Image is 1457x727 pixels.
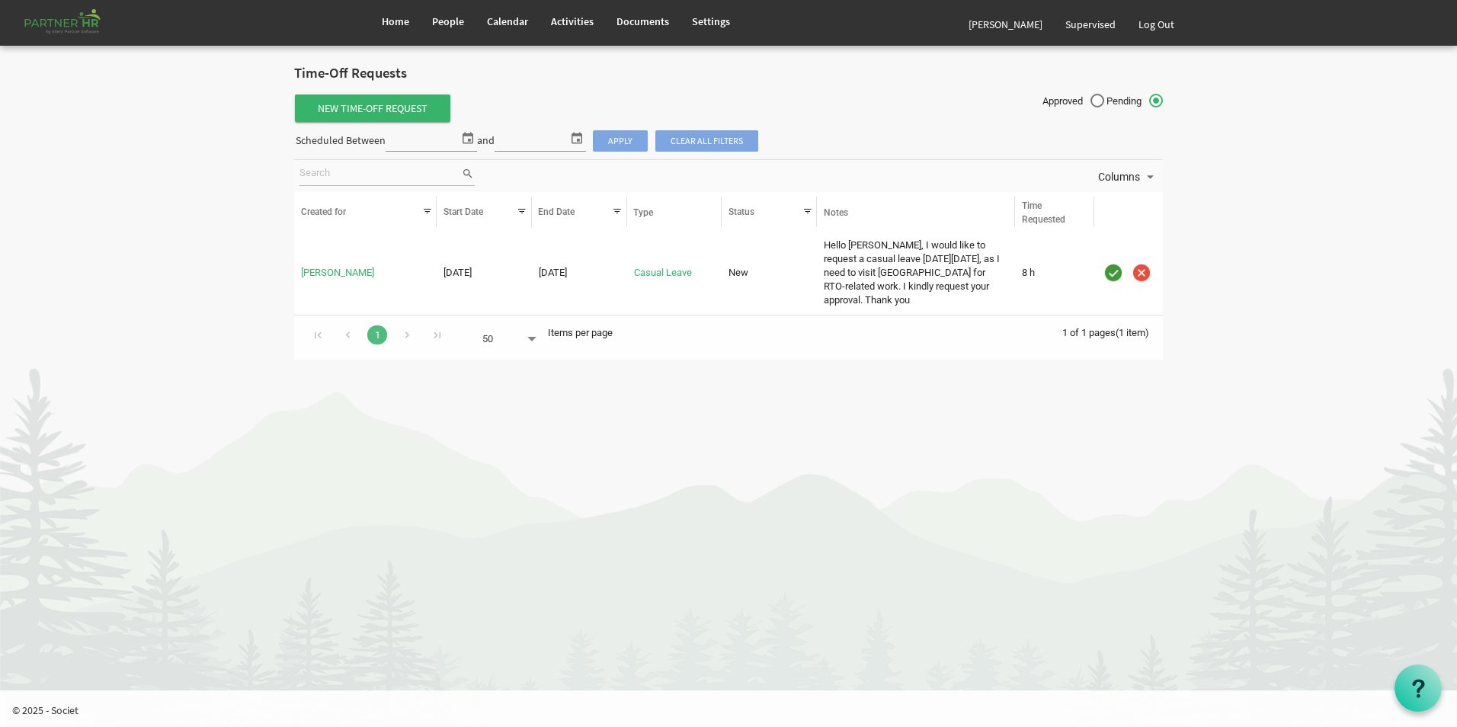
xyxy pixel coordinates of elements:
[722,236,817,311] td: New column header Status
[1015,236,1094,311] td: 8 h is template cell column header Time Requested
[294,66,1163,82] h2: Time-Off Requests
[568,128,586,148] span: select
[294,128,759,155] div: Scheduled Between and
[1094,236,1163,311] td: is template cell column header
[1116,327,1149,338] span: (1 item)
[1097,168,1142,187] span: Columns
[627,236,722,311] td: Casual Leave is template cell column header Type
[538,207,575,217] span: End Date
[338,323,358,344] div: Go to previous page
[367,325,387,344] a: Goto Page 1
[957,3,1054,46] a: [PERSON_NAME]
[593,130,648,152] span: Apply
[397,323,418,344] div: Go to next page
[432,14,464,28] span: People
[459,128,477,148] span: select
[1101,261,1126,285] div: Approve Time-Off Request
[1042,94,1104,108] span: Approved
[299,162,461,185] input: Search
[633,207,653,218] span: Type
[461,165,475,182] span: search
[427,323,447,344] div: Go to last page
[1106,94,1163,108] span: Pending
[1129,261,1154,285] div: Cancel Time-Off Request
[308,323,328,344] div: Go to first page
[1095,167,1161,187] button: Columns
[1054,3,1127,46] a: Supervised
[1130,261,1153,284] img: cancel.png
[294,236,437,311] td: Jasaswini Samanta is template cell column header Created for
[1127,3,1186,46] a: Log Out
[532,236,627,311] td: 9/24/2025 column header End Date
[817,236,1015,311] td: Hello Ma'am, I would like to request a casual leave on Wednesday, 24th September, as I need to vi...
[296,160,477,192] div: Search
[301,267,374,278] a: [PERSON_NAME]
[12,703,1457,718] p: © 2025 - Societ
[824,207,848,218] span: Notes
[295,94,450,122] span: New Time-Off Request
[728,207,754,217] span: Status
[655,130,758,152] span: Clear all filters
[1102,261,1125,284] img: approve.png
[1062,315,1163,347] div: 1 of 1 pages (1 item)
[487,14,528,28] span: Calendar
[301,207,346,217] span: Created for
[1065,18,1116,31] span: Supervised
[1062,327,1116,338] span: 1 of 1 pages
[616,14,669,28] span: Documents
[444,207,483,217] span: Start Date
[551,14,594,28] span: Activities
[692,14,730,28] span: Settings
[437,236,532,311] td: 9/24/2025 column header Start Date
[1095,160,1161,192] div: Columns
[634,267,692,278] a: Casual Leave
[548,327,613,338] span: Items per page
[382,14,409,28] span: Home
[1022,200,1065,225] span: Time Requested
